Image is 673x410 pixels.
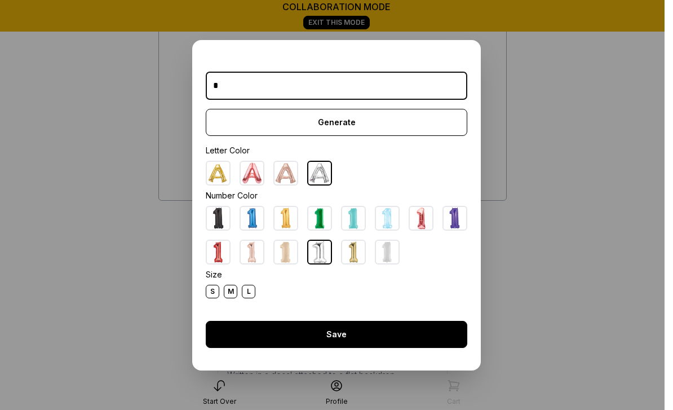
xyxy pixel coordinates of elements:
[206,109,467,136] div: Generate
[242,285,255,298] div: L
[224,285,237,298] div: M
[206,321,467,348] div: Save
[206,190,467,201] div: Number Color
[206,285,219,298] div: S
[206,269,467,280] div: Size
[206,145,467,156] div: Letter Color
